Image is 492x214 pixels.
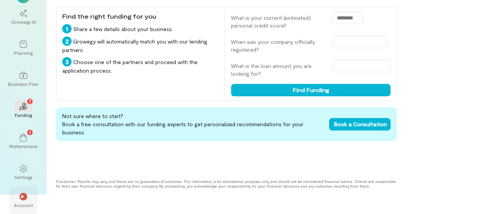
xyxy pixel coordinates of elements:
[11,19,36,25] div: Growegy AI
[9,96,37,124] a: Funding
[231,62,324,78] label: What is the loan amount you are looking for?
[231,84,390,96] button: Find Funding
[14,174,33,180] div: Settings
[14,202,33,208] div: Account
[9,143,38,149] div: Marketplace
[14,50,33,56] div: Planning
[334,121,387,127] span: Book a Consultation
[231,14,324,30] label: What is your current (estimated) personal credit score?
[29,97,32,104] span: 7
[56,179,397,188] div: Disclaimer: Results may vary, and there are no guarantees of outcomes. This information is for ed...
[62,12,218,21] div: Find the right funding for you
[56,107,397,141] div: Not sure where to start? Book a free consultation with our funding experts to get personalized re...
[9,158,37,186] a: Settings
[9,34,37,62] a: Planning
[231,38,324,54] label: When was your company officially registered?
[9,3,37,31] a: Growegy AI
[62,24,218,33] div: Share a few details about your business.
[9,127,37,155] a: Marketplace
[9,65,37,93] a: Business Plan
[29,129,31,136] span: 1
[329,118,390,130] button: Book a Consultation
[62,57,218,75] div: Choose one of the partners and proceed with the application process.
[15,112,32,118] div: Funding
[62,37,72,46] div: 2
[62,37,218,54] div: Growegy will automatically match you with our lending partners.
[62,57,72,66] div: 3
[62,24,72,33] div: 1
[8,81,39,87] div: Business Plan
